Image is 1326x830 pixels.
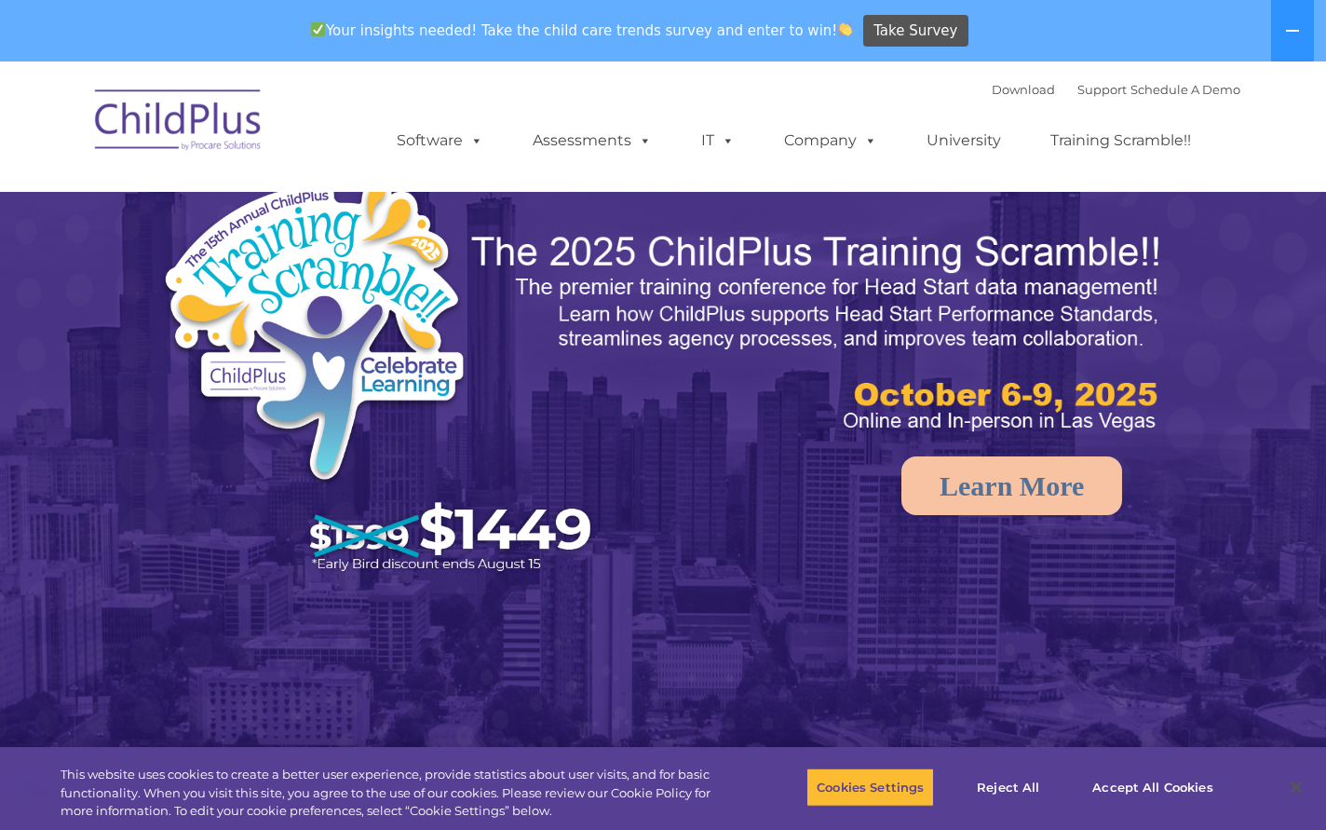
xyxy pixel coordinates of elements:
[1130,82,1240,97] a: Schedule A Demo
[901,456,1122,515] a: Learn More
[863,15,968,48] a: Take Survey
[873,15,957,48] span: Take Survey
[1276,767,1317,808] button: Close
[683,122,753,159] a: IT
[806,768,934,807] button: Cookies Settings
[1032,122,1210,159] a: Training Scramble!!
[1077,82,1127,97] a: Support
[950,768,1066,807] button: Reject All
[378,122,502,159] a: Software
[992,82,1055,97] a: Download
[303,12,860,48] span: Your insights needed! Take the child care trends survey and enter to win!
[259,199,338,213] span: Phone number
[1082,768,1223,807] button: Accept All Cookies
[311,22,325,36] img: ✅
[838,22,852,36] img: 👏
[908,122,1020,159] a: University
[86,76,272,170] img: ChildPlus by Procare Solutions
[61,766,729,821] div: This website uses cookies to create a better user experience, provide statistics about user visit...
[259,123,316,137] span: Last name
[992,82,1240,97] font: |
[765,122,896,159] a: Company
[514,122,670,159] a: Assessments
